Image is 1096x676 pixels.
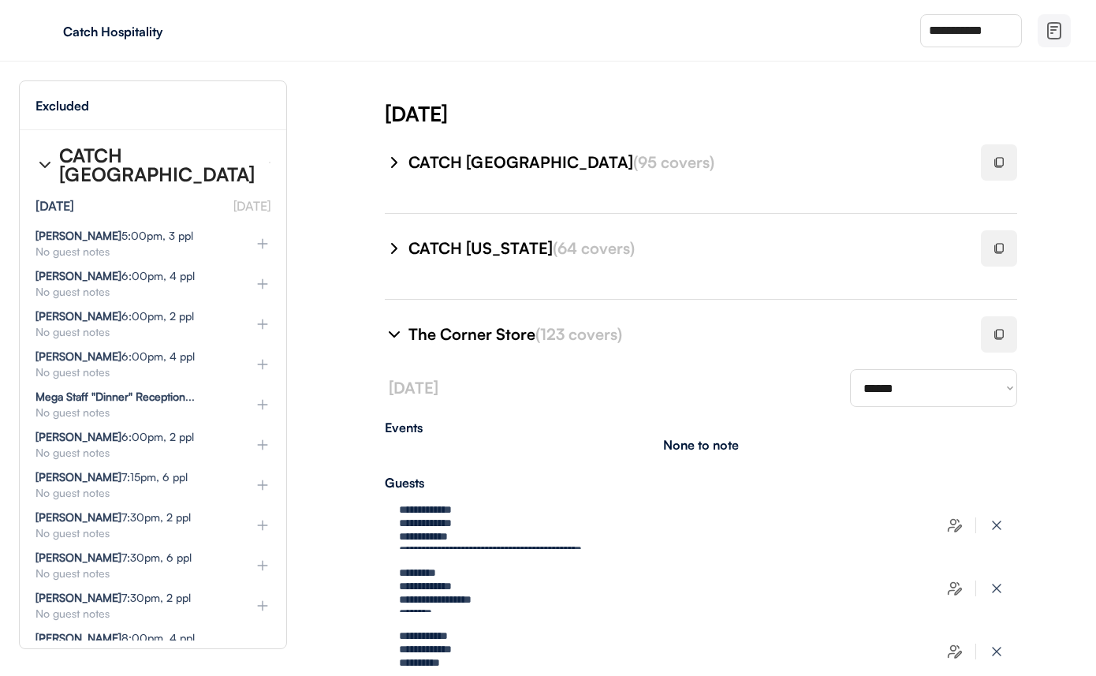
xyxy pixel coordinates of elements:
img: plus%20%281%29.svg [255,558,270,573]
img: chevron-right%20%281%29.svg [385,153,404,172]
div: CATCH [GEOGRAPHIC_DATA] [59,146,256,184]
div: 6:00pm, 2 ppl [35,431,194,443]
strong: [PERSON_NAME] [35,349,121,363]
div: 7:30pm, 2 ppl [35,512,191,523]
strong: [PERSON_NAME] [35,631,121,644]
div: The Corner Store [408,323,962,345]
div: CATCH [GEOGRAPHIC_DATA] [408,151,962,174]
img: plus%20%281%29.svg [255,276,270,292]
img: plus%20%281%29.svg [255,598,270,614]
font: (123 covers) [535,324,622,344]
img: plus%20%281%29.svg [255,437,270,453]
strong: [PERSON_NAME] [35,269,121,282]
div: Events [385,421,1017,434]
img: plus%20%281%29.svg [255,236,270,252]
div: Excluded [35,99,89,112]
div: No guest notes [35,286,229,297]
img: plus%20%281%29.svg [255,316,270,332]
div: [DATE] [385,99,1096,128]
div: 6:00pm, 4 ppl [35,271,195,282]
strong: [PERSON_NAME] [35,591,121,604]
img: plus%20%281%29.svg [255,477,270,493]
img: plus%20%281%29.svg [255,517,270,533]
div: [DATE] [35,200,74,212]
div: No guest notes [35,327,229,338]
div: 6:00pm, 2 ppl [35,311,194,322]
img: x-close%20%283%29.svg [989,644,1005,659]
strong: [PERSON_NAME] [35,470,121,484]
font: (95 covers) [633,152,714,172]
font: (64 covers) [553,238,635,258]
img: x-close%20%283%29.svg [989,581,1005,596]
strong: [PERSON_NAME] [35,510,121,524]
img: users-edit.svg [947,644,963,659]
div: No guest notes [35,246,229,257]
div: 7:30pm, 6 ppl [35,552,192,563]
img: chevron-right%20%281%29.svg [35,155,54,174]
div: No guest notes [35,447,229,458]
img: users-edit.svg [947,517,963,533]
img: plus%20%281%29.svg [255,397,270,413]
img: chevron-right%20%281%29.svg [385,325,404,344]
div: 6:00pm, 4 ppl [35,351,195,362]
div: None to note [663,439,739,451]
div: ... [35,391,195,402]
div: No guest notes [35,568,229,579]
div: No guest notes [35,367,229,378]
div: No guest notes [35,528,229,539]
strong: [PERSON_NAME] [35,551,121,564]
img: yH5BAEAAAAALAAAAAABAAEAAAIBRAA7 [32,18,57,43]
img: plus%20%281%29.svg [255,357,270,372]
img: plus%20%281%29.svg [255,638,270,654]
div: No guest notes [35,407,229,418]
div: 7:15pm, 6 ppl [35,472,188,483]
strong: [PERSON_NAME] [35,309,121,323]
div: No guest notes [35,487,229,499]
strong: [PERSON_NAME] [35,430,121,443]
strong: Mega Staff "Dinner" Reception [35,390,185,403]
div: 7:30pm, 2 ppl [35,592,191,603]
div: Catch Hospitality [63,25,262,38]
img: file-02.svg [1045,21,1064,40]
strong: [PERSON_NAME] [35,229,121,242]
div: No guest notes [35,608,229,619]
div: 5:00pm, 3 ppl [35,230,193,241]
div: CATCH [US_STATE] [408,237,962,260]
img: chevron-right%20%281%29.svg [385,239,404,258]
div: Guests [385,476,1017,489]
img: users-edit.svg [947,581,963,596]
img: x-close%20%283%29.svg [989,517,1005,533]
div: 8:00pm, 4 ppl [35,633,195,644]
font: [DATE] [389,378,438,398]
font: [DATE] [233,198,270,214]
